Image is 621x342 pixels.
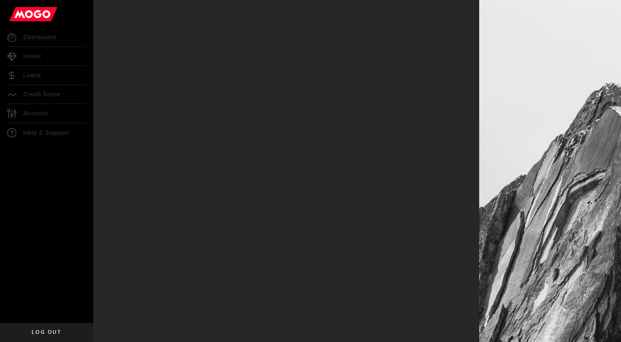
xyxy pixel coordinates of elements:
[23,130,69,136] span: Help & Support
[32,330,61,335] span: Log out
[23,53,41,60] span: Invest
[23,91,60,98] span: Credit Score
[23,34,56,41] span: Dashboard
[23,72,41,79] span: Loans
[23,110,48,117] span: Account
